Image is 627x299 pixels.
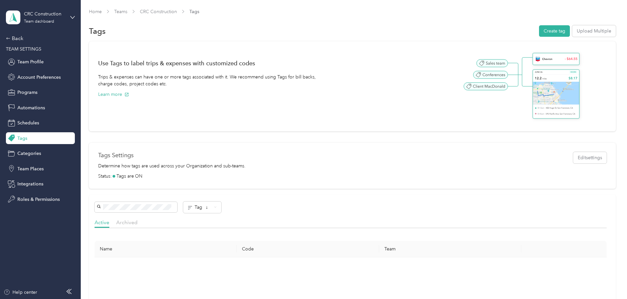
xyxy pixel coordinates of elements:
[98,74,329,87] p: Trips & expenses can have one or more tags associated with it. We recommend using Tags for bill b...
[539,25,570,37] button: Create tag
[17,181,43,187] span: Integrations
[95,241,237,257] th: Name
[17,196,60,203] span: Roles & Permissions
[98,162,246,169] p: Determine how tags are used across your Organization and sub-teams.
[572,25,616,37] button: Upload Multiple
[98,173,112,180] span: Status:
[6,34,72,42] div: Back
[24,20,54,24] div: Team dashboard
[17,165,44,172] span: Team Places
[89,9,102,14] a: Home
[24,11,65,17] div: CRC Construction
[98,91,129,98] button: Learn more
[189,8,199,15] span: Tags
[95,219,109,225] span: Active
[17,58,44,65] span: Team Profile
[237,241,379,257] th: Code
[140,9,177,14] a: CRC Construction
[98,60,255,67] h1: Use Tags to label trips & expenses with customized codes
[17,150,41,157] span: Categories
[17,74,61,81] span: Account Preferences
[17,89,37,96] span: Programs
[114,9,127,14] a: Teams
[4,289,37,296] button: Help center
[6,46,41,52] span: TEAM SETTINGS
[590,262,627,299] iframe: Everlance-gr Chat Button Frame
[17,104,45,111] span: Automations
[17,119,39,126] span: Schedules
[98,152,246,159] h1: Tags Settings
[135,173,142,180] span: ON
[379,241,521,257] th: Team
[573,152,607,163] button: Editsettings
[116,219,138,225] span: Archived
[17,135,27,142] span: Tags
[89,28,106,34] h1: Tags
[117,173,134,180] span: Tags are
[205,204,208,210] span: ↓
[464,51,584,122] img: Tags banner
[195,204,211,210] span: Tag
